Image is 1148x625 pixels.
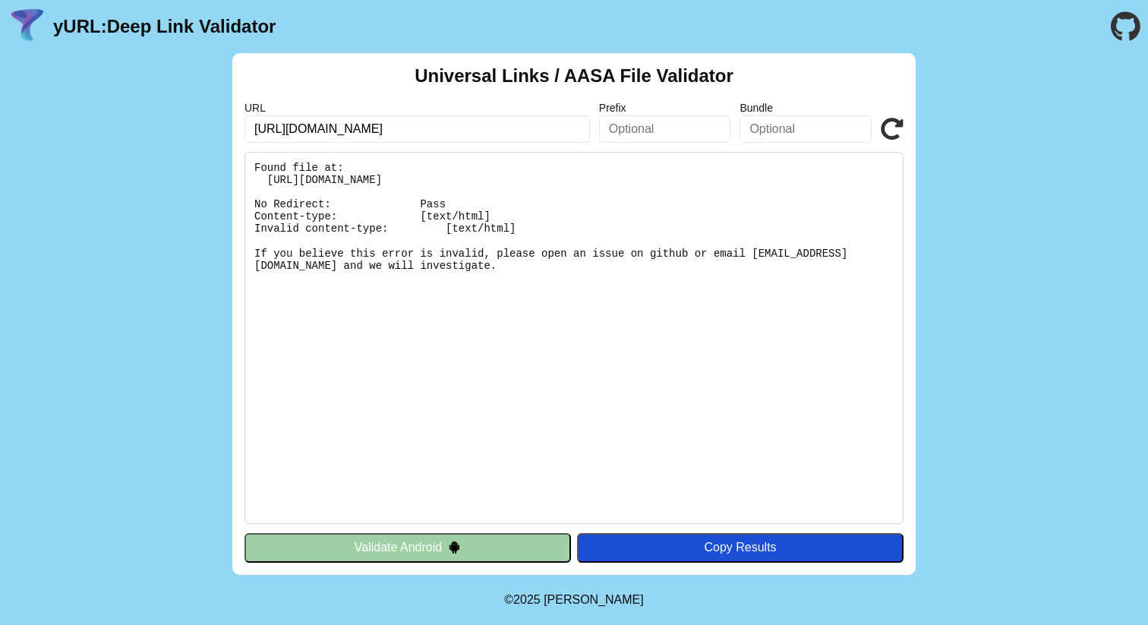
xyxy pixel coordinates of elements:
[544,593,644,606] a: Michael Ibragimchayev's Personal Site
[244,152,904,524] pre: Found file at: [URL][DOMAIN_NAME] No Redirect: Pass Content-type: [text/html] Invalid content-typ...
[504,575,643,625] footer: ©
[599,102,731,114] label: Prefix
[585,541,896,554] div: Copy Results
[53,16,276,37] a: yURL:Deep Link Validator
[415,65,733,87] h2: Universal Links / AASA File Validator
[740,115,872,143] input: Optional
[244,533,571,562] button: Validate Android
[740,102,872,114] label: Bundle
[599,115,731,143] input: Optional
[448,541,461,554] img: droidIcon.svg
[8,7,47,46] img: yURL Logo
[244,102,590,114] label: URL
[244,115,590,143] input: Required
[577,533,904,562] button: Copy Results
[513,593,541,606] span: 2025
